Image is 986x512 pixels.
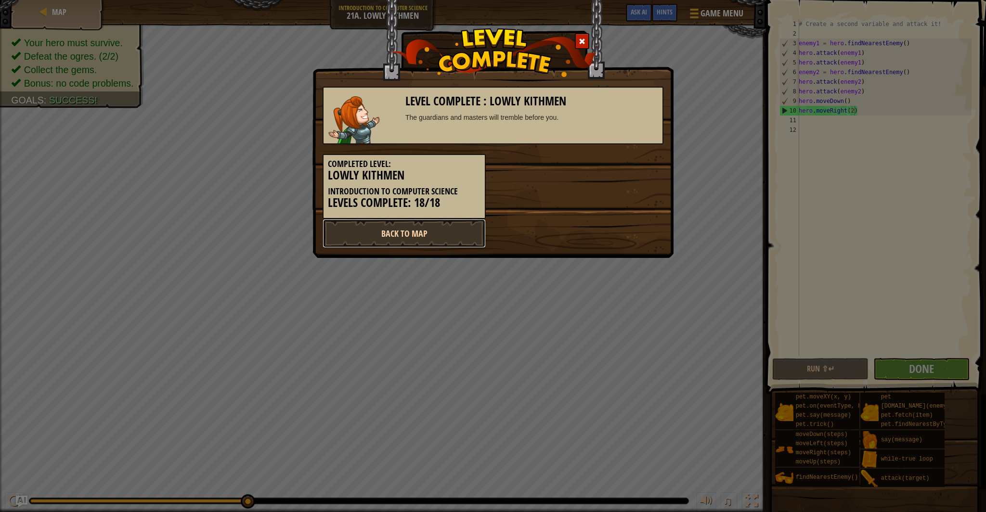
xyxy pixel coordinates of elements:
img: level_complete.png [390,28,597,77]
h3: Lowly Kithmen [328,169,480,182]
h3: Level Complete : Lowly Kithmen [405,95,658,108]
img: captain.png [328,96,380,143]
div: The guardians and masters will tremble before you. [405,113,658,122]
h5: Completed Level: [328,159,480,169]
a: Back to Map [323,219,486,248]
h3: Levels Complete: 18/18 [328,196,480,209]
h5: Introduction to Computer Science [328,187,480,196]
